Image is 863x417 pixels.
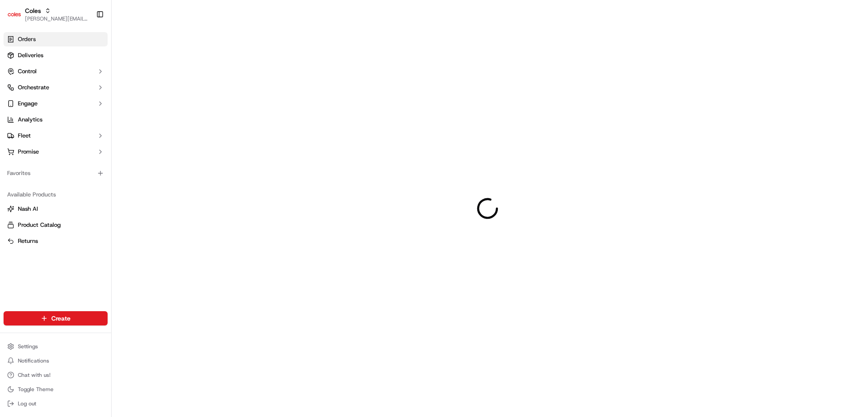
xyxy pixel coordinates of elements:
[18,67,37,75] span: Control
[79,138,97,146] span: [DATE]
[18,221,61,229] span: Product Catalog
[28,138,72,146] span: [PERSON_NAME]
[4,96,108,111] button: Engage
[4,340,108,353] button: Settings
[152,88,163,99] button: Start new chat
[4,113,108,127] a: Analytics
[5,172,72,188] a: 📗Knowledge Base
[4,64,108,79] button: Control
[18,132,31,140] span: Fleet
[4,32,108,46] a: Orders
[4,166,108,180] div: Favorites
[4,369,108,381] button: Chat with us!
[18,116,42,124] span: Analytics
[74,138,77,146] span: •
[18,400,36,407] span: Log out
[18,51,43,59] span: Deliveries
[4,48,108,63] a: Deliveries
[4,188,108,202] div: Available Products
[18,386,54,393] span: Toggle Theme
[7,221,104,229] a: Product Catalog
[9,36,163,50] p: Welcome 👋
[72,172,147,188] a: 💻API Documentation
[138,114,163,125] button: See all
[4,311,108,325] button: Create
[18,237,38,245] span: Returns
[4,202,108,216] button: Nash AI
[9,130,23,144] img: Joseph V.
[40,94,123,101] div: We're available if you need us!
[40,85,146,94] div: Start new chat
[75,176,83,183] div: 💻
[4,145,108,159] button: Promise
[51,314,71,323] span: Create
[4,218,108,232] button: Product Catalog
[7,205,104,213] a: Nash AI
[18,83,49,92] span: Orchestrate
[89,197,108,204] span: Pylon
[4,234,108,248] button: Returns
[9,116,60,123] div: Past conversations
[18,35,36,43] span: Orders
[23,58,161,67] input: Got a question? Start typing here...
[7,237,104,245] a: Returns
[25,6,41,15] button: Coles
[19,85,35,101] img: 1756434665150-4e636765-6d04-44f2-b13a-1d7bbed723a0
[18,371,50,379] span: Chat with us!
[18,343,38,350] span: Settings
[18,205,38,213] span: Nash AI
[25,15,89,22] button: [PERSON_NAME][EMAIL_ADDRESS][DOMAIN_NAME]
[63,197,108,204] a: Powered byPylon
[4,383,108,396] button: Toggle Theme
[4,4,92,25] button: ColesColes[PERSON_NAME][EMAIL_ADDRESS][DOMAIN_NAME]
[18,148,39,156] span: Promise
[18,139,25,146] img: 1736555255976-a54dd68f-1ca7-489b-9aae-adbdc363a1c4
[4,354,108,367] button: Notifications
[7,7,21,21] img: Coles
[4,397,108,410] button: Log out
[9,9,27,27] img: Nash
[18,357,49,364] span: Notifications
[18,100,38,108] span: Engage
[9,176,16,183] div: 📗
[4,80,108,95] button: Orchestrate
[84,175,143,184] span: API Documentation
[9,85,25,101] img: 1736555255976-a54dd68f-1ca7-489b-9aae-adbdc363a1c4
[4,129,108,143] button: Fleet
[18,175,68,184] span: Knowledge Base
